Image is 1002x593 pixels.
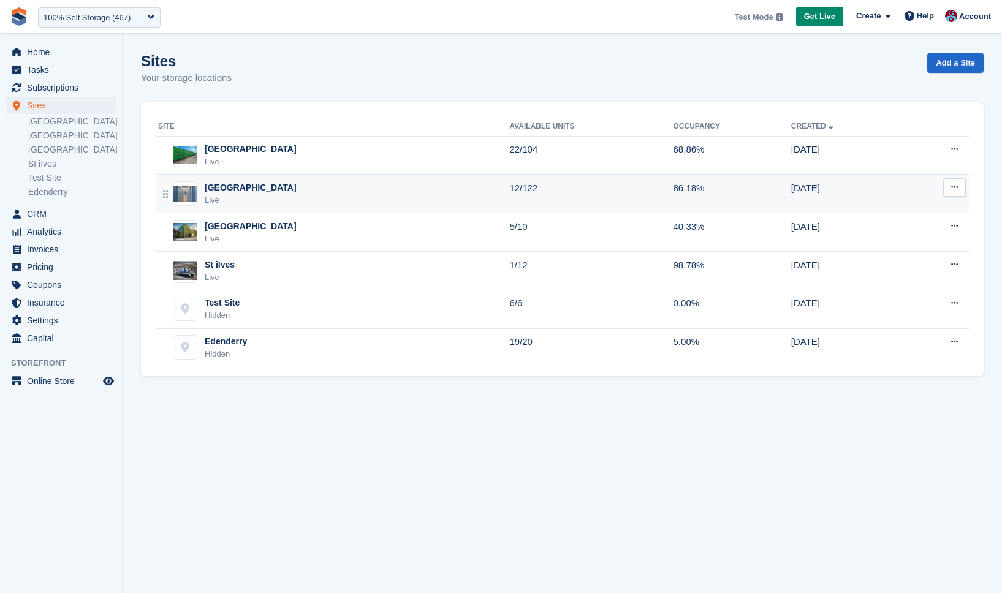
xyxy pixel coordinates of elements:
[141,71,232,85] p: Your storage locations
[791,175,904,213] td: [DATE]
[156,117,509,137] th: Site
[674,175,791,213] td: 86.18%
[27,372,101,390] span: Online Store
[141,53,232,69] h1: Sites
[173,146,197,164] img: Image of Nottingham site
[27,97,101,114] span: Sites
[27,330,101,347] span: Capital
[6,312,116,329] a: menu
[205,181,297,194] div: [GEOGRAPHIC_DATA]
[27,205,101,222] span: CRM
[28,130,116,142] a: [GEOGRAPHIC_DATA]
[509,328,673,366] td: 19/20
[205,335,247,348] div: Edenderry
[205,143,297,156] div: [GEOGRAPHIC_DATA]
[101,374,116,388] a: Preview store
[674,252,791,290] td: 98.78%
[509,175,673,213] td: 12/122
[205,220,297,233] div: [GEOGRAPHIC_DATA]
[674,290,791,328] td: 0.00%
[27,79,101,96] span: Subscriptions
[28,186,116,198] a: Edenderry
[6,205,116,222] a: menu
[6,79,116,96] a: menu
[11,357,122,369] span: Storefront
[6,43,116,61] a: menu
[6,223,116,240] a: menu
[6,259,116,276] a: menu
[791,122,836,130] a: Created
[205,296,240,309] div: Test Site
[205,156,297,168] div: Live
[734,11,773,23] span: Test Mode
[28,144,116,156] a: [GEOGRAPHIC_DATA]
[205,309,240,322] div: Hidden
[27,241,101,258] span: Invoices
[27,259,101,276] span: Pricing
[776,13,783,21] img: icon-info-grey-7440780725fd019a000dd9b08b2336e03edf1995a4989e88bcd33f0948082b44.svg
[205,233,297,245] div: Live
[28,158,116,170] a: St iIves
[173,223,197,241] img: Image of Richmond Main site
[27,43,101,61] span: Home
[6,61,116,78] a: menu
[791,252,904,290] td: [DATE]
[6,97,116,114] a: menu
[6,330,116,347] a: menu
[959,10,991,23] span: Account
[6,294,116,311] a: menu
[674,213,791,252] td: 40.33%
[27,312,101,329] span: Settings
[6,241,116,258] a: menu
[173,186,197,202] img: Image of Leicester site
[917,10,934,22] span: Help
[27,223,101,240] span: Analytics
[27,276,101,293] span: Coupons
[674,328,791,366] td: 5.00%
[791,290,904,328] td: [DATE]
[28,172,116,184] a: Test Site
[173,261,197,279] img: Image of St iIves site
[27,61,101,78] span: Tasks
[804,10,835,23] span: Get Live
[674,136,791,175] td: 68.86%
[6,276,116,293] a: menu
[205,194,297,206] div: Live
[945,10,957,22] img: David Hughes
[509,136,673,175] td: 22/104
[205,271,235,284] div: Live
[674,117,791,137] th: Occupancy
[791,213,904,252] td: [DATE]
[509,252,673,290] td: 1/12
[791,136,904,175] td: [DATE]
[28,116,116,127] a: [GEOGRAPHIC_DATA]
[173,297,197,320] img: Test Site site image placeholder
[205,259,235,271] div: St iIves
[27,294,101,311] span: Insurance
[927,53,984,73] a: Add a Site
[509,117,673,137] th: Available Units
[791,328,904,366] td: [DATE]
[509,290,673,328] td: 6/6
[173,336,197,359] img: Edenderry site image placeholder
[796,7,843,27] a: Get Live
[10,7,28,26] img: stora-icon-8386f47178a22dfd0bd8f6a31ec36ba5ce8667c1dd55bd0f319d3a0aa187defe.svg
[44,12,131,24] div: 100% Self Storage (467)
[856,10,881,22] span: Create
[6,372,116,390] a: menu
[509,213,673,252] td: 5/10
[205,348,247,360] div: Hidden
